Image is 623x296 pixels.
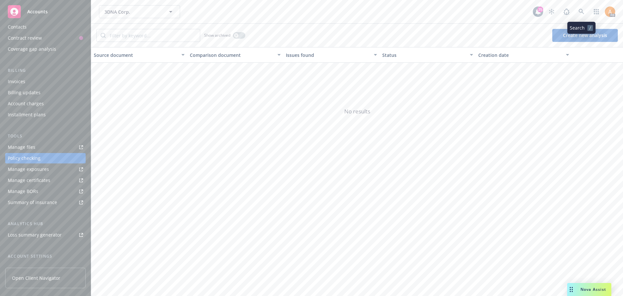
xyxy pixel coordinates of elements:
[106,29,200,42] input: Filter by keyword...
[5,164,86,174] a: Manage exposures
[5,153,86,163] a: Policy checking
[91,47,187,63] button: Source document
[8,142,35,152] div: Manage files
[5,87,86,98] a: Billing updates
[8,76,25,87] div: Invoices
[8,109,46,120] div: Installment plans
[478,52,562,58] div: Creation date
[476,47,572,63] button: Creation date
[8,98,44,109] div: Account charges
[552,29,618,42] button: Create new analysis
[99,5,180,18] button: 3DNA Corp.
[8,175,50,186] div: Manage certificates
[104,8,161,15] span: 3DNA Corp.
[5,133,86,139] div: Tools
[8,186,38,197] div: Manage BORs
[5,186,86,197] a: Manage BORs
[545,5,558,18] a: Stop snowing
[8,22,27,32] div: Contacts
[12,275,60,281] span: Open Client Navigator
[8,230,62,240] div: Loss summary generator
[5,109,86,120] a: Installment plans
[8,44,56,54] div: Coverage gap analysis
[5,33,86,43] a: Contract review
[5,262,86,273] a: Service team
[382,52,466,58] div: Status
[283,47,379,63] button: Issues found
[8,262,36,273] div: Service team
[286,52,370,58] div: Issues found
[8,153,41,163] div: Policy checking
[5,253,86,260] div: Account settings
[27,9,48,14] span: Accounts
[5,175,86,186] a: Manage certificates
[5,3,86,21] a: Accounts
[5,98,86,109] a: Account charges
[187,47,283,63] button: Comparison document
[94,52,177,58] div: Source document
[5,67,86,74] div: Billing
[8,87,41,98] div: Billing updates
[5,142,86,152] a: Manage files
[590,5,603,18] a: Switch app
[101,33,106,38] svg: Search
[5,22,86,32] a: Contacts
[8,197,57,208] div: Summary of insurance
[605,6,615,17] img: photo
[5,197,86,208] a: Summary of insurance
[190,52,274,58] div: Comparison document
[5,44,86,54] a: Coverage gap analysis
[560,5,573,18] a: Report a Bug
[537,6,543,12] div: 25
[8,33,42,43] div: Contract review
[204,32,230,38] span: Show archived
[5,221,86,227] div: Analytics hub
[567,283,575,296] div: Drag to move
[380,47,476,63] button: Status
[580,287,606,292] span: Nova Assist
[5,230,86,240] a: Loss summary generator
[575,5,588,18] a: Search
[567,283,611,296] button: Nova Assist
[91,63,623,160] span: No results
[5,76,86,87] a: Invoices
[8,164,49,174] div: Manage exposures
